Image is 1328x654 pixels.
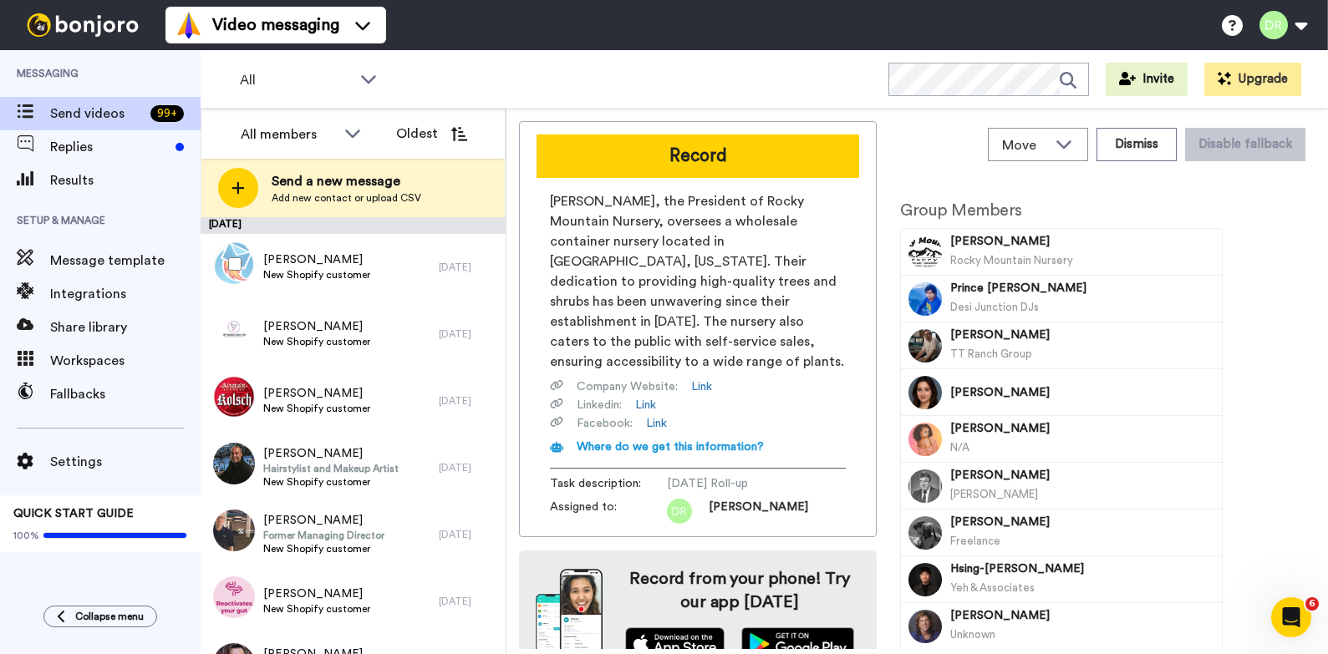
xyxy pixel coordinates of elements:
[50,317,201,337] span: Share library
[13,529,39,542] span: 100%
[577,415,633,432] span: Facebook :
[213,510,255,551] img: a049c20c-8d2f-4408-a1c4-b7826d7dc6ef.jpg
[667,475,826,492] span: [DATE] Roll-up
[272,171,421,191] span: Send a new message
[950,629,995,640] span: Unknown
[1106,63,1188,96] button: Invite
[263,462,399,475] span: Hairstylist and Makeup Artist
[439,595,497,608] div: [DATE]
[908,469,942,503] img: Image of John Gruntorad
[263,512,384,529] span: [PERSON_NAME]
[950,535,1000,546] span: Freelance
[950,420,1216,437] span: [PERSON_NAME]
[272,191,421,205] span: Add new contact or upload CSV
[908,516,942,550] img: Image of David Hilgier
[240,70,352,90] span: All
[1204,63,1301,96] button: Upgrade
[213,309,255,351] img: 29cfde02-9a5e-4925-a7f2-c08d48c67e22.png
[263,318,370,335] span: [PERSON_NAME]
[263,602,370,616] span: New Shopify customer
[950,560,1216,577] span: Hsing-[PERSON_NAME]
[550,191,846,372] span: [PERSON_NAME], the President of Rocky Mountain Nursery, oversees a wholesale container nursery lo...
[950,302,1039,312] span: Desi Junction DJs
[384,117,480,150] button: Oldest
[1096,128,1177,161] button: Dismiss
[908,329,942,362] img: Image of Peter Sitton
[213,376,255,418] img: c3172a98-12ad-4746-aafe-981c156295df.jpg
[908,610,942,643] img: Image of Cheryl Clancy
[908,563,942,596] img: Image of Hsing-Cheng Liu
[950,442,969,453] span: N/A
[50,452,201,472] span: Settings
[1002,135,1047,155] span: Move
[537,134,859,178] button: Record
[50,351,201,371] span: Workspaces
[577,441,764,453] span: Where do we get this information?
[577,378,678,395] span: Company Website :
[50,104,144,124] span: Send videos
[13,508,134,520] span: QUICK START GUIDE
[550,499,667,524] span: Assigned to:
[439,461,497,474] div: [DATE]
[176,12,202,38] img: vm-color.svg
[20,13,145,37] img: bj-logo-header-white.svg
[950,607,1216,624] span: [PERSON_NAME]
[263,268,370,281] span: New Shopify customer
[50,384,201,404] span: Fallbacks
[213,443,255,484] img: 596c4dd9-d43d-4f92-bca7-47030c924496.jpg
[263,529,384,542] span: Former Managing Director
[950,348,1032,359] span: TT Ranch Group
[50,284,201,304] span: Integrations
[50,137,169,157] span: Replies
[1271,597,1311,637] iframe: Intercom live chat
[635,397,656,413] a: Link
[577,397,622,413] span: Linkedin :
[709,499,808,524] span: [PERSON_NAME]
[950,384,1216,401] span: [PERSON_NAME]
[263,251,370,268] span: [PERSON_NAME]
[150,105,184,122] div: 99 +
[439,528,497,541] div: [DATE]
[619,567,860,614] h4: Record from your phone! Try our app [DATE]
[950,514,1216,530] span: [PERSON_NAME]
[201,217,506,234] div: [DATE]
[50,170,201,190] span: Results
[908,423,942,456] img: Image of Britt Holt
[263,475,399,489] span: New Shopify customer
[908,376,942,409] img: Image of Aya Boumkouk
[75,610,144,623] span: Collapse menu
[691,378,712,395] a: Link
[950,233,1216,250] span: [PERSON_NAME]
[1185,128,1305,161] button: Disable fallback
[950,255,1073,266] span: Rocky Mountain Nursery
[439,327,497,341] div: [DATE]
[908,236,942,269] img: Image of Ross Paratore
[212,13,339,37] span: Video messaging
[263,402,370,415] span: New Shopify customer
[1305,597,1319,611] span: 6
[900,201,1223,220] h2: Group Members
[213,576,255,618] img: d58f84cf-73ad-4e86-a1ed-a6f61e30fd68.webp
[241,124,336,144] div: All members
[950,467,1216,484] span: [PERSON_NAME]
[950,582,1035,593] span: Yeh & Associates
[950,327,1216,343] span: [PERSON_NAME]
[263,586,370,602] span: [PERSON_NAME]
[908,282,942,316] img: Image of Prince Sharma
[439,394,497,408] div: [DATE]
[263,445,399,462] span: [PERSON_NAME]
[950,280,1216,297] span: Prince [PERSON_NAME]
[263,385,370,402] span: [PERSON_NAME]
[263,335,370,348] span: New Shopify customer
[50,251,201,271] span: Message template
[646,415,667,432] a: Link
[43,606,157,627] button: Collapse menu
[439,261,497,274] div: [DATE]
[263,542,384,555] span: New Shopify customer
[667,499,692,524] img: dr.png
[950,489,1038,499] span: [PERSON_NAME]
[550,475,667,492] span: Task description :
